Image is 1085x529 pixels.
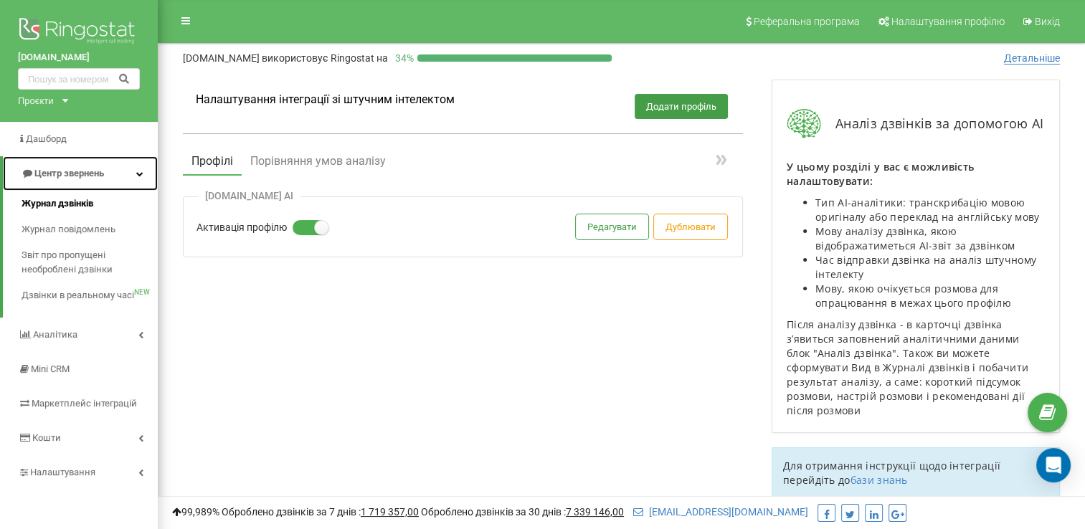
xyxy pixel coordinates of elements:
span: Маркетплейс інтеграцій [32,398,137,409]
p: У цьому розділі у вас є можливість налаштовувати: [787,160,1045,189]
span: Центр звернень [34,168,104,178]
span: Аналiтика [33,329,77,340]
span: Вихід [1035,16,1060,27]
li: Мову аналізу дзвінка, якою відображатиметься AI-звіт за дзвінком [815,224,1045,253]
a: [DOMAIN_NAME] [18,50,140,65]
span: Дашборд [26,133,67,144]
li: Тип AI-аналітики: транскрибацію мовою оригіналу або переклад на англійську мову [815,196,1045,224]
input: Пошук за номером [18,68,140,90]
span: Журнал дзвінків [22,196,93,211]
p: [DOMAIN_NAME] [183,51,388,65]
button: Додати профіль [635,94,728,119]
span: Оброблено дзвінків за 30 днів : [421,506,624,518]
a: [EMAIL_ADDRESS][DOMAIN_NAME] [633,506,808,518]
span: Дзвінки в реальному часі [22,288,134,302]
a: Журнал повідомлень [22,216,158,242]
a: бази знань [851,473,908,487]
div: Open Intercom Messenger [1036,448,1071,482]
p: 34 % [388,51,417,65]
button: Дублювати [654,214,727,239]
button: Порівняння умов аналізу [242,148,394,174]
button: Профілі [183,148,242,176]
h1: Налаштування інтеграції зі штучним інтелектом [196,92,455,106]
p: Після аналізу дзвінка - в карточці дзвінка зʼявиться заповнений аналітичними даними блок "Аналіз ... [787,318,1045,418]
span: 99,989% [172,506,219,518]
label: Активація профілю [196,220,287,234]
div: Аналіз дзвінків за допомогою AI [787,109,1045,138]
span: Кошти [32,432,61,443]
span: Налаштування профілю [891,16,1005,27]
div: Проєкти [18,93,54,108]
span: Оброблено дзвінків за 7 днів : [222,506,419,518]
span: використовує Ringostat на [262,52,388,64]
span: Налаштування [30,467,95,477]
div: [DOMAIN_NAME] AI [198,190,300,202]
p: Для отримання інструкції щодо інтеграції перейдіть до [783,459,1048,487]
li: Час відправки дзвінка на аналіз штучному інтелекту [815,253,1045,282]
a: Журнал дзвінків [22,191,158,216]
button: Редагувати [576,214,648,239]
span: Звіт про пропущені необроблені дзвінки [22,248,151,277]
u: 7 339 146,00 [566,506,624,518]
u: 1 719 357,00 [361,506,419,518]
a: Центр звернень [3,156,158,191]
li: Мову, якою очікується розмова для опрацювання в межах цього профілю [815,282,1045,310]
span: Реферальна програма [754,16,860,27]
a: Дзвінки в реальному часіNEW [22,282,158,308]
span: Детальніше [1004,52,1060,65]
span: Mini CRM [31,363,70,374]
span: Журнал повідомлень [22,222,115,237]
a: Звіт про пропущені необроблені дзвінки [22,242,158,282]
img: Ringostat logo [18,14,140,50]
